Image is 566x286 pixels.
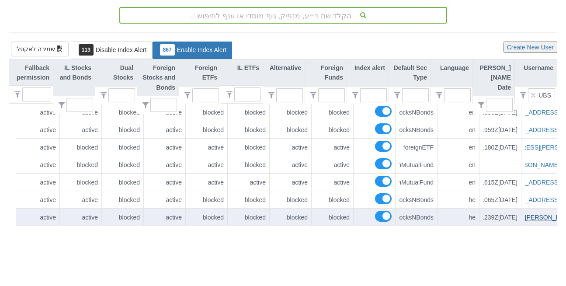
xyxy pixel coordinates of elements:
div: active [20,178,56,187]
div: active [20,160,56,169]
div: active [147,126,182,134]
div: active [20,126,56,134]
div: הקלד שם ני״ע, מנפיק, גוף מוסדי או ענף לחיפוש... [120,8,446,23]
div: active [189,143,224,152]
div: en [441,178,476,187]
div: active [315,143,350,152]
span: 113 [79,44,94,56]
div: blocked [189,126,224,134]
div: foreignETF [399,143,434,152]
div: Foreign ETFs [179,59,221,86]
div: blocked [231,195,266,204]
div: active [315,178,350,187]
div: he [441,213,476,222]
div: active [147,178,182,187]
div: active [189,178,224,187]
div: active [147,213,182,222]
div: [DATE]T09:14:04.615Z [483,178,517,187]
div: blocked [189,108,224,117]
button: Disable Index Alert113 [71,42,153,59]
div: blocked [63,160,98,169]
div: Alternative [263,59,305,86]
a: Create New User [503,44,557,51]
div: active [231,178,266,187]
div: IL ETFs [221,59,263,76]
div: Foreign Stocks and Bonds [137,59,179,96]
div: foreignMutualFund [399,178,434,187]
div: blocked [315,126,350,134]
div: blocked [231,143,266,152]
div: active [189,160,224,169]
div: active [315,160,350,169]
div: blocked [273,195,308,204]
div: Default Sec Type [389,59,431,86]
div: blocked [315,213,350,222]
div: active [20,108,56,117]
div: blocked [231,108,266,117]
div: blocked [315,108,350,117]
div: active [273,178,308,187]
button: Create New User [503,42,557,53]
div: en [441,126,476,134]
div: blocked [273,213,308,222]
div: blocked [189,195,224,204]
div: ilStocksNBonds [399,213,434,222]
div: blocked [63,178,98,187]
div: blocked [105,143,140,152]
div: Dual Stocks [95,59,137,86]
div: ilStocksNBonds [399,195,434,204]
div: IL Stocks and Bonds [53,59,95,96]
div: Username [515,59,557,86]
div: foreignMutualFund [399,160,434,169]
button: שמירה לאקסל [11,42,69,56]
div: active [147,160,182,169]
div: Foreign Funds [305,59,347,86]
div: en [441,160,476,169]
div: blocked [105,160,140,169]
div: active [63,195,98,204]
div: active [20,213,56,222]
span: 867 [160,44,175,56]
div: Fallback permission [9,59,53,96]
div: ilStocksNBonds [399,126,434,134]
div: blocked [273,108,308,117]
div: blocked [315,195,350,204]
div: blocked [189,213,224,222]
div: blocked [231,160,266,169]
div: blocked [105,178,140,187]
div: he [441,195,476,204]
div: [DATE]T06:24:38.959Z [483,126,517,134]
div: [DATE]T08:26:49.180Z [483,143,517,152]
div: Language [431,59,472,86]
div: blocked [231,126,266,134]
div: [PERSON_NAME] Date [473,59,514,96]
div: active [147,143,182,152]
div: blocked [105,213,140,222]
div: en [441,143,476,152]
div: active [273,143,308,152]
div: active [63,126,98,134]
button: Enable Index Alert867 [152,42,233,59]
div: active [147,195,182,204]
div: blocked [63,143,98,152]
div: en [441,108,476,117]
div: blocked [105,108,140,117]
div: blocked [105,126,140,134]
div: active [273,160,308,169]
div: ilStocksNBonds [399,108,434,117]
div: blocked [231,213,266,222]
div: blocked [105,195,140,204]
div: active [63,213,98,222]
div: Index alert [347,59,389,86]
div: blocked [273,126,308,134]
div: active [20,143,56,152]
div: active [20,195,56,204]
div: [DATE]T07:41:00.239Z [483,213,517,222]
div: [DATE]T12:00:23.065Z [483,195,517,204]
